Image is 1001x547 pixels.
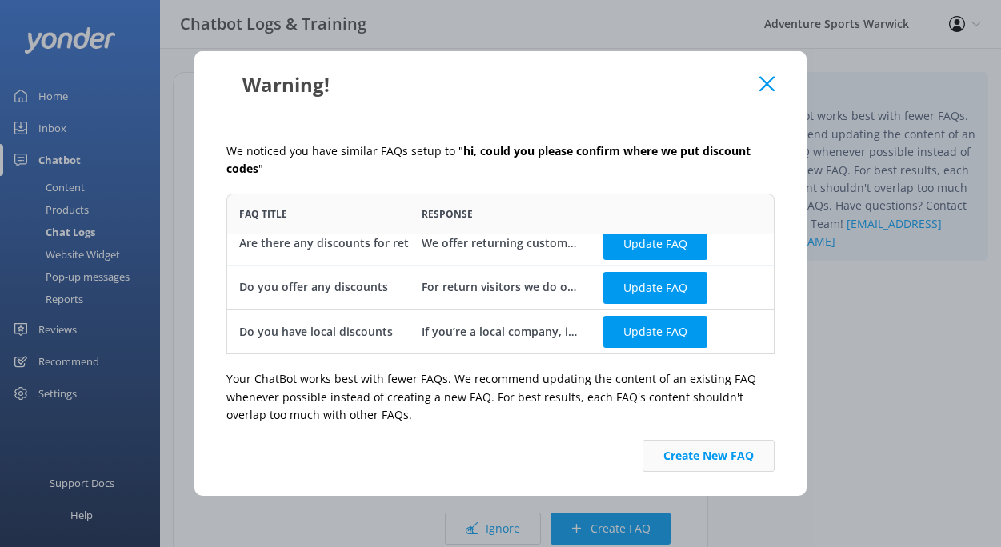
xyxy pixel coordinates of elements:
button: Create New FAQ [643,440,775,472]
div: Warning! [226,71,759,98]
button: Close [759,76,775,92]
p: Your ChatBot works best with fewer FAQs. We recommend updating the content of an existing FAQ whe... [226,370,775,424]
div: If you’re a local company, it’s always worth giving us a call on [PHONE_NUMBER] to discuss activi... [422,323,580,341]
div: row [226,309,775,353]
button: Update FAQ [603,316,707,348]
button: Update FAQ [603,272,707,304]
div: Are there any discounts for returning customers [239,235,506,253]
div: row [226,266,775,309]
div: We offer returning customers a 10% discount. After your event, the group organiser will receive a... [422,235,580,253]
div: For return visitors we do offer discounts. After you have visited us a discount code will be sent... [422,279,580,297]
span: FAQ Title [239,206,287,222]
p: We noticed you have similar FAQs setup to " " [226,142,775,178]
b: hi, could you please confirm where we put discount codes [226,143,751,176]
div: grid [226,234,775,353]
div: row [226,222,775,266]
span: Response [422,206,473,222]
div: Do you offer any discounts [239,279,388,297]
button: Update FAQ [603,228,707,260]
div: Do you have local discounts [239,323,393,341]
